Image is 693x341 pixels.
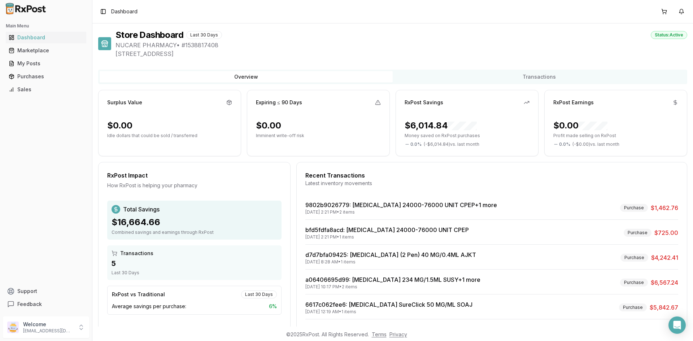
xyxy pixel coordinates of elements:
div: Expiring ≤ 90 Days [256,99,302,106]
div: $6,014.84 [405,120,477,131]
div: Latest inventory movements [305,180,678,187]
div: Dashboard [9,34,83,41]
span: $4,242.41 [651,253,678,262]
div: RxPost Earnings [553,99,594,106]
a: Terms [372,331,387,337]
p: [EMAIL_ADDRESS][DOMAIN_NAME] [23,328,73,334]
div: Last 30 Days [186,31,222,39]
h2: Main Menu [6,23,86,29]
p: Idle dollars that could be sold / transferred [107,133,232,139]
div: [DATE] 12:19 AM • 1 items [305,309,472,315]
button: Marketplace [3,45,89,56]
div: $0.00 [553,120,607,131]
button: Dashboard [3,32,89,43]
span: $1,462.76 [651,204,678,212]
span: Total Savings [123,205,160,214]
a: a06406695d99: [MEDICAL_DATA] 234 MG/1.5ML SUSY+1 more [305,276,480,283]
div: Last 30 Days [112,270,277,276]
div: Open Intercom Messenger [668,316,686,334]
span: Feedback [17,301,42,308]
span: ( - $0.00 ) vs. last month [572,141,619,147]
button: Sales [3,84,89,95]
div: [DATE] 10:17 PM • 2 items [305,284,480,290]
a: bfd5fdfa8acd: [MEDICAL_DATA] 24000-76000 UNIT CPEP [305,226,469,233]
span: 0.0 % [410,141,422,147]
h1: Store Dashboard [115,29,183,41]
div: Purchase [620,279,648,287]
span: 6 % [269,303,277,310]
div: Purchases [9,73,83,80]
span: Transactions [120,250,153,257]
a: Dashboard [6,31,86,44]
p: Profit made selling on RxPost [553,133,678,139]
a: 6617c062fee6: [MEDICAL_DATA] SureClick 50 MG/ML SOAJ [305,301,472,308]
a: My Posts [6,57,86,70]
div: [DATE] 2:21 PM • 1 items [305,234,469,240]
div: [DATE] 8:28 AM • 1 items [305,259,476,265]
div: RxPost Savings [405,99,443,106]
button: My Posts [3,58,89,69]
span: ( - $6,014.84 ) vs. last month [424,141,479,147]
div: Purchase [619,303,647,311]
div: Purchase [620,204,648,212]
p: Welcome [23,321,73,328]
p: Money saved on RxPost purchases [405,133,529,139]
div: RxPost Impact [107,171,282,180]
a: Marketplace [6,44,86,57]
div: How RxPost is helping your pharmacy [107,182,282,189]
div: Surplus Value [107,99,142,106]
div: Recent Transactions [305,171,678,180]
div: [DATE] 2:21 PM • 2 items [305,209,497,215]
button: Support [3,285,89,298]
button: Feedback [3,298,89,311]
div: My Posts [9,60,83,67]
span: Dashboard [111,8,138,15]
div: Combined savings and earnings through RxPost [112,229,277,235]
div: Marketplace [9,47,83,54]
a: 9802b9026779: [MEDICAL_DATA] 24000-76000 UNIT CPEP+1 more [305,201,497,209]
button: Overview [100,71,393,83]
a: Purchases [6,70,86,83]
span: 0.0 % [559,141,570,147]
span: Average savings per purchase: [112,303,186,310]
a: Sales [6,83,86,96]
span: $6,567.24 [651,278,678,287]
div: $16,664.66 [112,217,277,228]
img: User avatar [7,322,19,333]
div: 5 [112,258,277,268]
div: Sales [9,86,83,93]
img: RxPost Logo [3,3,49,14]
div: $0.00 [256,120,281,131]
span: NUCARE PHARMACY • # 1538817408 [115,41,687,49]
div: Purchase [624,229,651,237]
button: Purchases [3,71,89,82]
div: Purchase [620,254,648,262]
div: Status: Active [651,31,687,39]
div: RxPost vs Traditional [112,291,165,298]
nav: breadcrumb [111,8,138,15]
div: $0.00 [107,120,132,131]
span: $5,842.67 [650,303,678,312]
span: [STREET_ADDRESS] [115,49,687,58]
a: d7d7bfa09425: [MEDICAL_DATA] (2 Pen) 40 MG/0.4ML AJKT [305,251,476,258]
span: $725.00 [654,228,678,237]
div: Last 30 Days [241,290,277,298]
p: Imminent write-off risk [256,133,381,139]
button: Transactions [393,71,686,83]
a: Privacy [389,331,407,337]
